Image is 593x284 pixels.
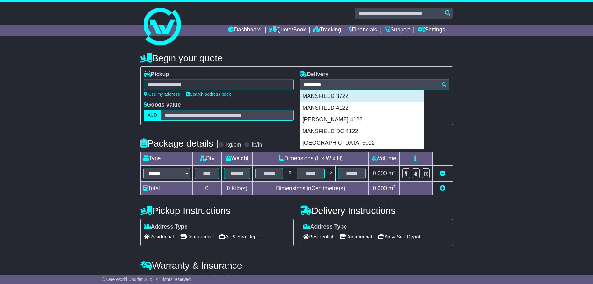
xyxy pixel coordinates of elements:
td: Kilo(s) [221,182,253,195]
label: AUD [144,110,161,121]
label: Delivery [300,71,329,78]
a: Use my address [144,92,180,97]
sup: 3 [393,185,396,189]
td: 0 [192,182,221,195]
td: Qty [192,152,221,166]
td: Dimensions in Centimetre(s) [253,182,369,195]
div: MANSFIELD 4122 [300,102,424,114]
span: 0.000 [373,185,387,191]
label: kg/cm [226,142,241,148]
span: 0.000 [373,170,387,176]
a: Search address book [186,92,231,97]
label: lb/in [252,142,262,148]
span: Air & Sea Depot [219,232,261,242]
h4: Warranty & Insurance [140,260,453,271]
a: Dashboard [228,25,261,36]
span: 0 [227,185,230,191]
td: x [327,166,335,182]
typeahead: Please provide city [300,79,449,90]
span: Commercial [180,232,213,242]
div: All our quotes include a $ FreightSafe warranty. [140,274,453,281]
label: Goods Value [144,102,181,108]
td: x [286,166,294,182]
a: Support [385,25,410,36]
span: © One World Courier 2025. All rights reserved. [102,277,192,282]
a: Add new item [440,185,445,191]
td: Type [140,152,192,166]
td: Volume [369,152,400,166]
h4: Delivery Instructions [300,205,453,216]
div: [GEOGRAPHIC_DATA] 5012 [300,137,424,149]
h4: Pickup Instructions [140,205,294,216]
span: Commercial [340,232,372,242]
td: Weight [221,152,253,166]
span: 250 [203,274,213,280]
a: Quote/Book [269,25,306,36]
label: Address Type [303,224,347,230]
span: Air & Sea Depot [378,232,420,242]
span: Residential [303,232,333,242]
label: Pickup [144,71,169,78]
sup: 3 [393,170,396,174]
span: m [388,185,396,191]
a: Remove this item [440,170,445,176]
span: Residential [144,232,174,242]
label: Address Type [144,224,188,230]
a: Tracking [313,25,341,36]
a: Settings [418,25,445,36]
div: MANSFIELD DC 4122 [300,126,424,137]
h4: Begin your quote [140,53,453,63]
td: Dimensions (L x W x H) [253,152,369,166]
span: m [388,170,396,176]
div: [PERSON_NAME] 4122 [300,114,424,126]
a: Financials [349,25,377,36]
h4: Package details | [140,138,219,148]
td: Total [140,182,192,195]
div: MANSFIELD 3722 [300,90,424,102]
